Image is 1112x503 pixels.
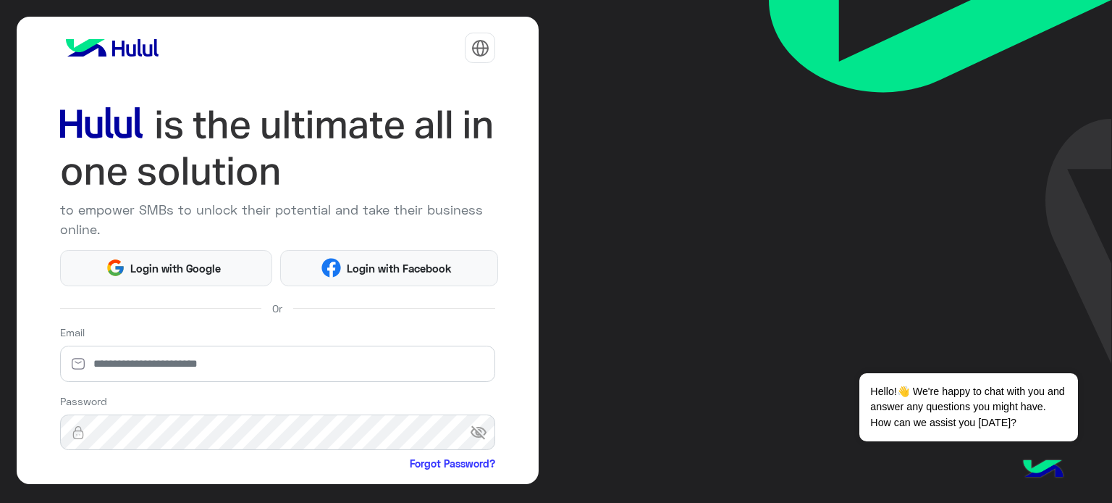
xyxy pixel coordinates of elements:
[859,373,1077,441] span: Hello!👋 We're happy to chat with you and answer any questions you might have. How can we assist y...
[60,250,272,286] button: Login with Google
[60,33,164,62] img: logo
[125,260,227,277] span: Login with Google
[272,301,282,316] span: Or
[60,101,496,195] img: hululLoginTitle_EN.svg
[60,200,496,239] p: to empower SMBs to unlock their potential and take their business online.
[60,394,107,409] label: Password
[321,258,341,278] img: Facebook
[341,260,457,277] span: Login with Facebook
[60,325,85,340] label: Email
[280,250,498,286] button: Login with Facebook
[471,39,489,57] img: tab
[470,420,496,446] span: visibility_off
[60,357,96,371] img: email
[60,425,96,440] img: lock
[106,258,125,278] img: Google
[1018,445,1069,496] img: hulul-logo.png
[410,456,495,471] a: Forgot Password?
